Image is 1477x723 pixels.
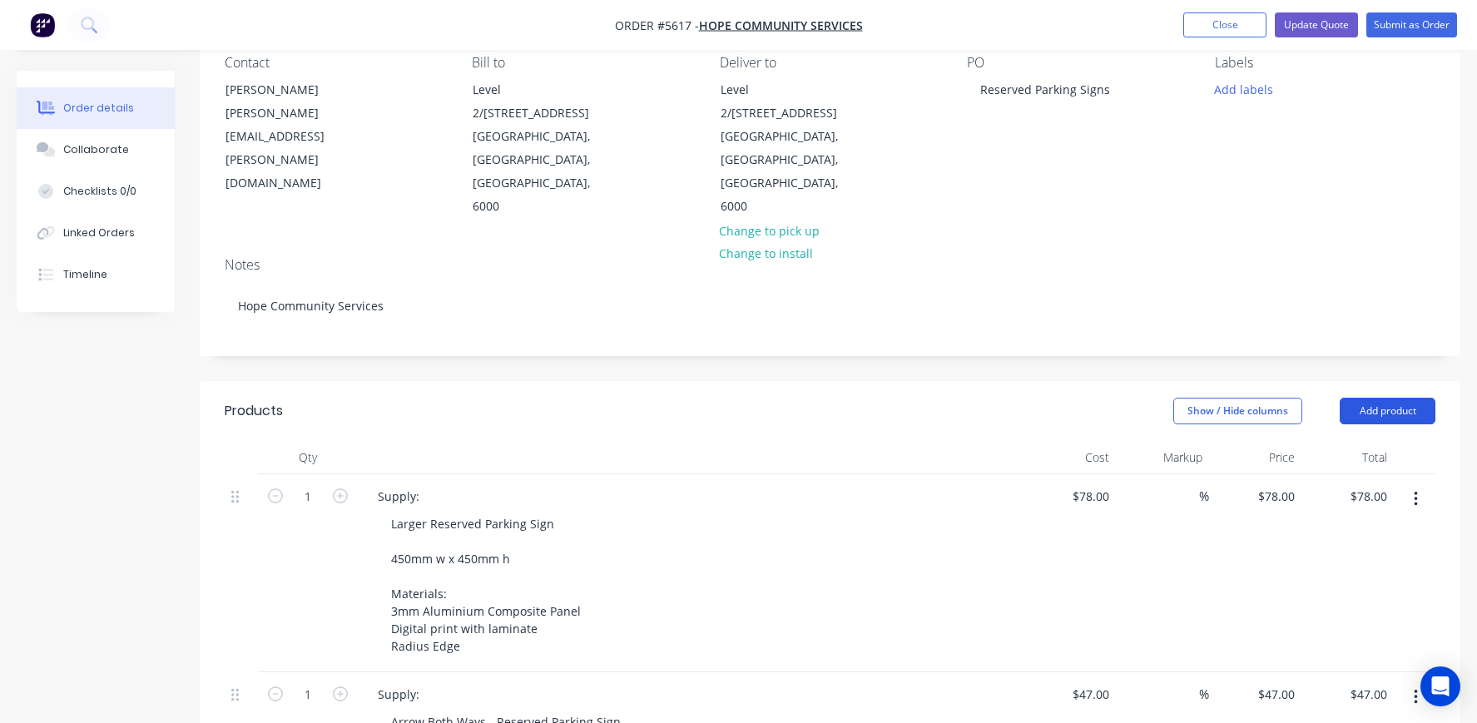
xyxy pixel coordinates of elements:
[1209,441,1301,474] div: Price
[699,17,863,33] a: Hope Community Services
[1420,666,1460,706] div: Open Intercom Messenger
[63,225,135,240] div: Linked Orders
[364,682,433,706] div: Supply:
[720,55,940,71] div: Deliver to
[17,212,175,254] button: Linked Orders
[1173,398,1302,424] button: Show / Hide columns
[258,441,358,474] div: Qty
[225,55,445,71] div: Contact
[63,267,107,282] div: Timeline
[17,171,175,212] button: Checklists 0/0
[1301,441,1394,474] div: Total
[967,77,1123,102] div: Reserved Parking Signs
[1199,685,1209,704] span: %
[1215,55,1435,71] div: Labels
[711,242,822,265] button: Change to install
[30,12,55,37] img: Factory
[17,87,175,129] button: Order details
[1340,398,1435,424] button: Add product
[706,77,873,219] div: Level 2/[STREET_ADDRESS][GEOGRAPHIC_DATA], [GEOGRAPHIC_DATA], [GEOGRAPHIC_DATA], 6000
[364,484,433,508] div: Supply:
[458,77,625,219] div: Level 2/[STREET_ADDRESS][GEOGRAPHIC_DATA], [GEOGRAPHIC_DATA], [GEOGRAPHIC_DATA], 6000
[225,280,1435,331] div: Hope Community Services
[1183,12,1266,37] button: Close
[17,129,175,171] button: Collaborate
[378,512,597,658] div: Larger Reserved Parking Sign 450mm w x 450mm h Materials: 3mm Aluminium Composite Panel Digital p...
[721,125,859,218] div: [GEOGRAPHIC_DATA], [GEOGRAPHIC_DATA], [GEOGRAPHIC_DATA], 6000
[615,17,699,33] span: Order #5617 -
[226,78,364,102] div: [PERSON_NAME]
[967,55,1187,71] div: PO
[1199,487,1209,506] span: %
[473,78,611,125] div: Level 2/[STREET_ADDRESS]
[63,142,129,157] div: Collaborate
[17,254,175,295] button: Timeline
[63,184,136,199] div: Checklists 0/0
[472,55,692,71] div: Bill to
[225,401,283,421] div: Products
[721,78,859,125] div: Level 2/[STREET_ADDRESS]
[1275,12,1358,37] button: Update Quote
[473,125,611,218] div: [GEOGRAPHIC_DATA], [GEOGRAPHIC_DATA], [GEOGRAPHIC_DATA], 6000
[225,257,1435,273] div: Notes
[711,219,829,241] button: Change to pick up
[1366,12,1457,37] button: Submit as Order
[1205,77,1281,100] button: Add labels
[211,77,378,196] div: [PERSON_NAME][PERSON_NAME][EMAIL_ADDRESS][PERSON_NAME][DOMAIN_NAME]
[1023,441,1116,474] div: Cost
[1116,441,1208,474] div: Markup
[226,102,364,195] div: [PERSON_NAME][EMAIL_ADDRESS][PERSON_NAME][DOMAIN_NAME]
[63,101,134,116] div: Order details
